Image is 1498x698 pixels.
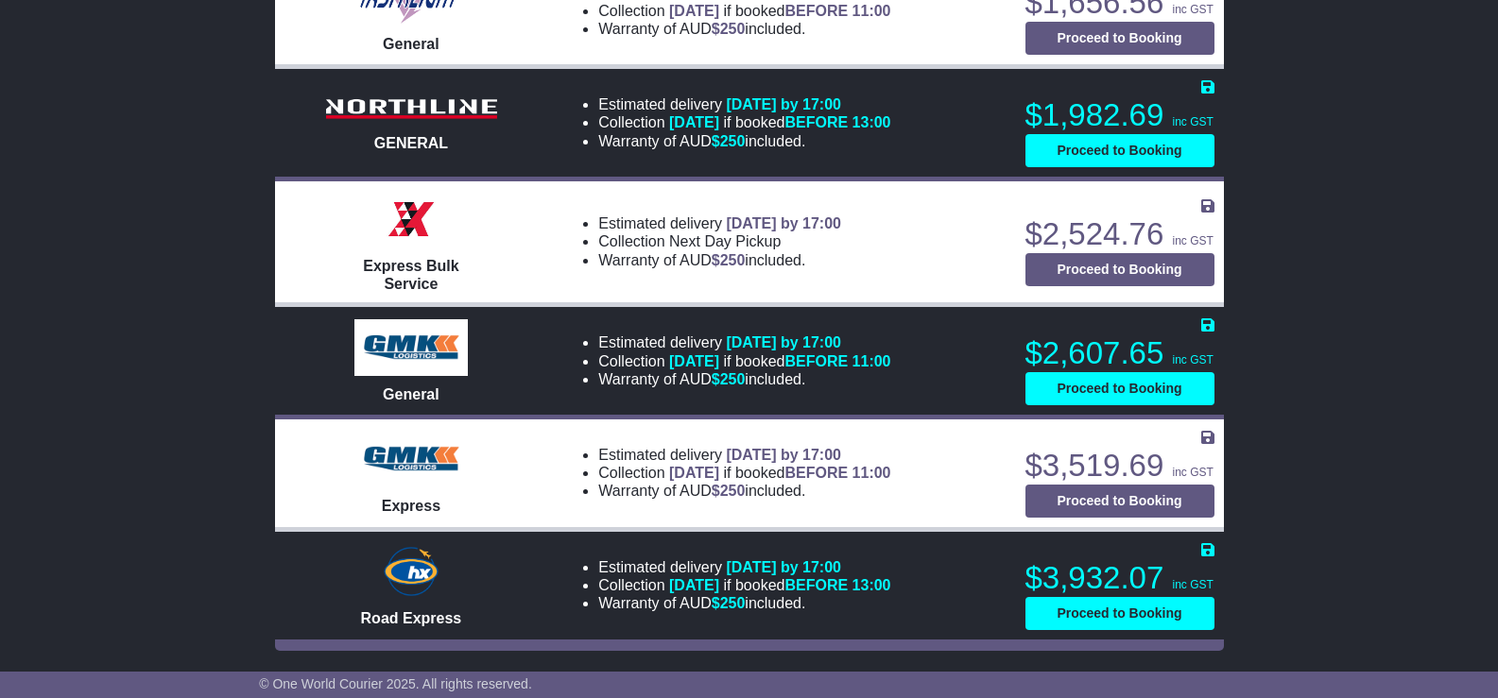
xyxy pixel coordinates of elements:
[720,483,746,499] span: 250
[852,353,891,369] span: 11:00
[598,333,890,351] li: Estimated delivery
[669,353,719,369] span: [DATE]
[383,191,439,247] img: Border Express: Express Bulk Service
[852,3,891,19] span: 11:00
[669,353,890,369] span: if booked
[669,3,719,19] span: [DATE]
[726,447,841,463] span: [DATE] by 17:00
[669,465,719,481] span: [DATE]
[1172,353,1213,366] span: inc GST
[374,135,448,151] span: GENERAL
[598,464,890,482] li: Collection
[669,3,890,19] span: if booked
[598,370,890,388] li: Warranty of AUD included.
[784,114,848,130] span: BEFORE
[354,319,468,376] img: GMK Logistics: General
[361,610,462,626] span: Road Express
[1172,578,1213,591] span: inc GST
[669,114,890,130] span: if booked
[669,577,890,593] span: if booked
[712,252,746,268] span: $
[726,215,841,231] span: [DATE] by 17:00
[383,36,439,52] span: General
[1025,215,1214,253] p: $2,524.76
[669,465,890,481] span: if booked
[1025,134,1214,167] button: Proceed to Booking
[598,482,890,500] li: Warranty of AUD included.
[1025,96,1214,134] p: $1,982.69
[1025,559,1214,597] p: $3,932.07
[354,431,468,487] img: GMK Logistics: Express
[712,133,746,149] span: $
[712,483,746,499] span: $
[383,386,439,402] span: General
[720,21,746,37] span: 250
[852,577,891,593] span: 13:00
[598,576,890,594] li: Collection
[784,353,848,369] span: BEFORE
[712,21,746,37] span: $
[1172,115,1213,128] span: inc GST
[598,113,890,131] li: Collection
[852,114,891,130] span: 13:00
[1025,447,1214,485] p: $3,519.69
[720,133,746,149] span: 250
[1025,22,1214,55] button: Proceed to Booking
[720,371,746,387] span: 250
[598,20,890,38] li: Warranty of AUD included.
[720,595,746,611] span: 250
[1172,234,1213,247] span: inc GST
[726,96,841,112] span: [DATE] by 17:00
[317,94,506,125] img: Northline Distribution: GENERAL
[380,543,442,600] img: Hunter Express: Road Express
[669,114,719,130] span: [DATE]
[259,676,532,691] span: © One World Courier 2025. All rights reserved.
[598,558,890,576] li: Estimated delivery
[784,465,848,481] span: BEFORE
[852,465,891,481] span: 11:00
[1172,466,1213,479] span: inc GST
[598,594,890,612] li: Warranty of AUD included.
[1025,597,1214,630] button: Proceed to Booking
[669,577,719,593] span: [DATE]
[712,371,746,387] span: $
[1172,3,1213,16] span: inc GST
[726,334,841,350] span: [DATE] by 17:00
[712,595,746,611] span: $
[363,258,458,292] span: Express Bulk Service
[598,251,841,269] li: Warranty of AUD included.
[598,2,890,20] li: Collection
[598,352,890,370] li: Collection
[1025,485,1214,518] button: Proceed to Booking
[598,232,841,250] li: Collection
[726,559,841,575] span: [DATE] by 17:00
[598,214,841,232] li: Estimated delivery
[598,446,890,464] li: Estimated delivery
[1025,372,1214,405] button: Proceed to Booking
[720,252,746,268] span: 250
[598,132,890,150] li: Warranty of AUD included.
[784,3,848,19] span: BEFORE
[669,233,781,249] span: Next Day Pickup
[382,498,440,514] span: Express
[1025,334,1214,372] p: $2,607.65
[784,577,848,593] span: BEFORE
[598,95,890,113] li: Estimated delivery
[1025,253,1214,286] button: Proceed to Booking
